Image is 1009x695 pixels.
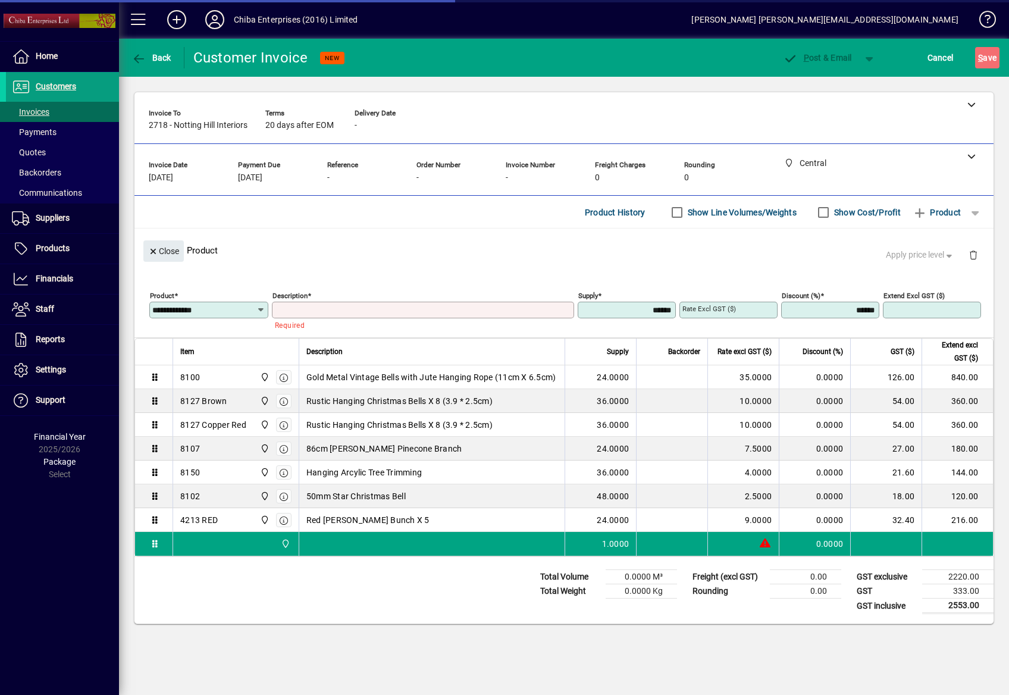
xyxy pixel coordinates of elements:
[506,173,508,183] span: -
[306,467,422,478] span: Hanging Arcylic Tree Trimming
[922,389,993,413] td: 360.00
[6,325,119,355] a: Reports
[779,437,850,461] td: 0.0000
[922,365,993,389] td: 840.00
[257,371,271,384] span: Central
[959,249,988,260] app-page-header-button: Delete
[148,242,179,261] span: Close
[6,102,119,122] a: Invoices
[6,183,119,203] a: Communications
[891,345,914,358] span: GST ($)
[691,10,958,29] div: [PERSON_NAME] [PERSON_NAME][EMAIL_ADDRESS][DOMAIN_NAME]
[36,334,65,344] span: Reports
[238,173,262,183] span: [DATE]
[180,395,227,407] div: 8127 Brown
[687,584,770,599] td: Rounding
[804,53,809,62] span: P
[149,121,247,130] span: 2718 - Notting Hill Interiors
[978,53,983,62] span: S
[850,365,922,389] td: 126.00
[257,466,271,479] span: Central
[851,570,922,584] td: GST exclusive
[6,142,119,162] a: Quotes
[12,168,61,177] span: Backorders
[534,584,606,599] td: Total Weight
[275,318,565,331] mat-error: Required
[597,443,629,455] span: 24.0000
[715,395,772,407] div: 10.0000
[6,264,119,294] a: Financials
[850,484,922,508] td: 18.00
[929,339,978,365] span: Extend excl GST ($)
[717,345,772,358] span: Rate excl GST ($)
[715,490,772,502] div: 2.5000
[597,419,629,431] span: 36.0000
[180,371,200,383] div: 8100
[595,173,600,183] span: 0
[832,206,901,218] label: Show Cost/Profit
[585,203,645,222] span: Product History
[715,371,772,383] div: 35.0000
[685,206,797,218] label: Show Line Volumes/Weights
[257,395,271,408] span: Central
[6,386,119,415] a: Support
[978,48,997,67] span: ave
[922,413,993,437] td: 360.00
[306,514,430,526] span: Red [PERSON_NAME] Bunch X 5
[6,295,119,324] a: Staff
[770,570,841,584] td: 0.00
[6,234,119,264] a: Products
[12,127,57,137] span: Payments
[180,467,200,478] div: 8150
[6,355,119,385] a: Settings
[783,53,852,62] span: ost & Email
[927,48,954,67] span: Cancel
[36,51,58,61] span: Home
[12,148,46,157] span: Quotes
[975,47,999,68] button: Save
[131,53,171,62] span: Back
[597,371,629,383] span: 24.0000
[922,570,994,584] td: 2220.00
[306,490,406,502] span: 50mm Star Christmas Bell
[140,245,187,256] app-page-header-button: Close
[6,162,119,183] a: Backorders
[36,395,65,405] span: Support
[36,365,66,374] span: Settings
[265,121,334,130] span: 20 days after EOM
[682,305,736,313] mat-label: Rate excl GST ($)
[149,173,173,183] span: [DATE]
[715,443,772,455] div: 7.5000
[597,514,629,526] span: 24.0000
[922,484,993,508] td: 120.00
[34,432,86,442] span: Financial Year
[607,345,629,358] span: Supply
[234,10,358,29] div: Chiba Enterprises (2016) Limited
[134,228,994,272] div: Product
[306,443,462,455] span: 86cm [PERSON_NAME] Pinecone Branch
[306,371,556,383] span: Gold Metal Vintage Bells with Jute Hanging Rope (11cm X 6.5cm)
[881,245,960,266] button: Apply price level
[851,599,922,613] td: GST inclusive
[922,599,994,613] td: 2553.00
[597,490,629,502] span: 48.0000
[325,54,340,62] span: NEW
[257,514,271,527] span: Central
[327,173,330,183] span: -
[36,213,70,223] span: Suppliers
[158,9,196,30] button: Add
[12,188,82,198] span: Communications
[12,107,49,117] span: Invoices
[922,584,994,599] td: 333.00
[850,508,922,532] td: 32.40
[180,345,195,358] span: Item
[922,508,993,532] td: 216.00
[925,47,957,68] button: Cancel
[193,48,308,67] div: Customer Invoice
[779,389,850,413] td: 0.0000
[850,413,922,437] td: 54.00
[779,413,850,437] td: 0.0000
[886,249,955,261] span: Apply price level
[770,584,841,599] td: 0.00
[597,467,629,478] span: 36.0000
